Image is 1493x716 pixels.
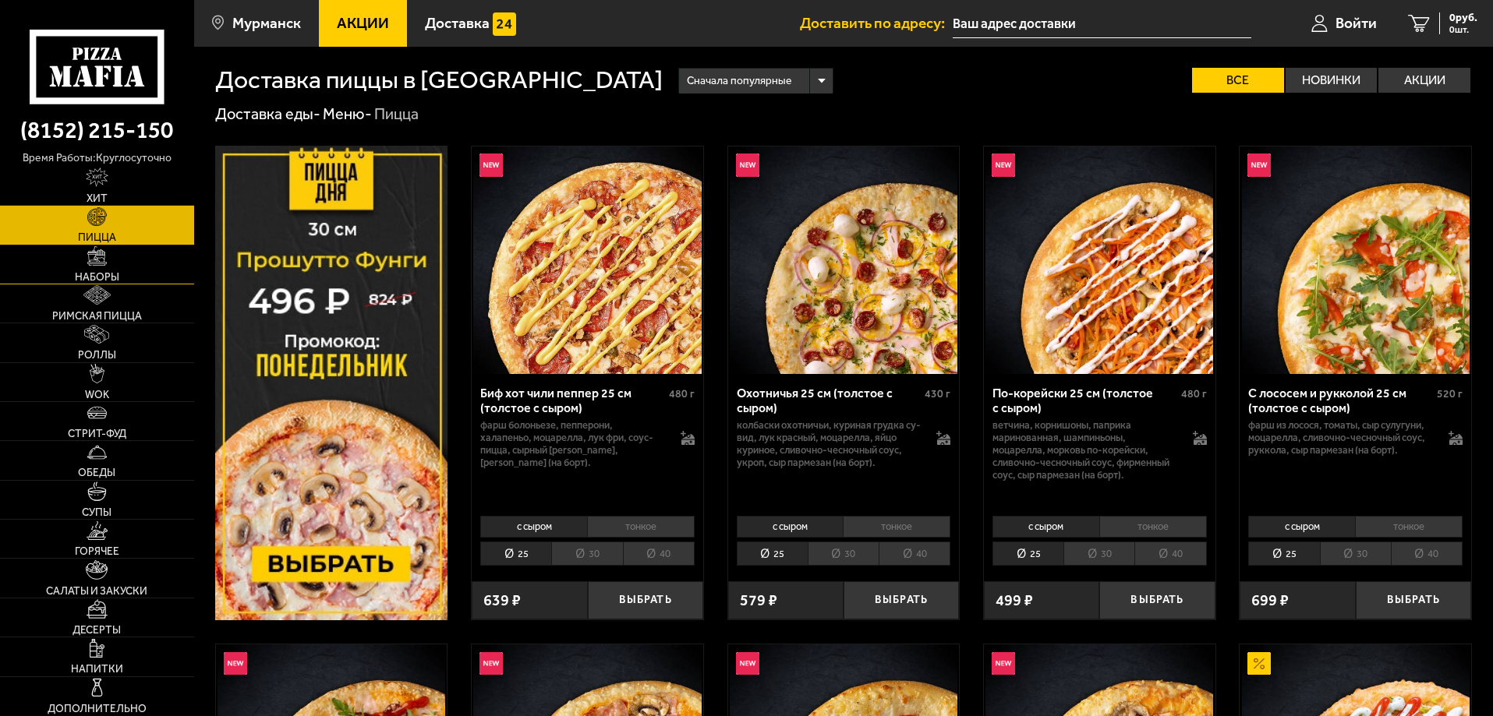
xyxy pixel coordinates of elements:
[73,625,121,636] span: Десерты
[736,153,759,177] img: Новинка
[75,272,119,283] span: Наборы
[472,146,703,374] a: НовинкаБиф хот чили пеппер 25 см (толстое с сыром)
[493,12,516,36] img: 15daf4d41897b9f0e9f617042186c801.svg
[78,467,115,478] span: Обеды
[996,593,1033,608] span: 499 ₽
[1251,593,1289,608] span: 699 ₽
[323,104,372,123] a: Меню-
[1248,386,1433,415] div: С лососем и рукколой 25 см (толстое с сыром)
[1247,652,1271,675] img: Акционный
[425,16,490,30] span: Доставка
[85,390,109,400] span: WOK
[844,581,959,619] button: Выбрать
[1099,581,1215,619] button: Выбрать
[551,541,622,566] li: 30
[687,66,791,96] span: Сначала популярные
[1099,516,1207,538] li: тонкое
[925,387,950,400] span: 430 г
[984,146,1215,374] a: НовинкаПо-корейски 25 см (толстое с сыром)
[374,104,419,125] div: Пицца
[992,516,1099,538] li: с сыром
[215,68,663,93] h1: Доставка пиццы в [GEOGRAPHIC_DATA]
[483,593,521,608] span: 639 ₽
[728,146,960,374] a: НовинкаОхотничья 25 см (толстое с сыром)
[843,516,950,538] li: тонкое
[737,419,922,469] p: колбаски охотничьи, куриная грудка су-вид, лук красный, моцарелла, яйцо куриное, сливочно-чесночн...
[985,146,1213,374] img: По-корейски 25 см (толстое с сыром)
[68,429,126,439] span: Стрит-фуд
[1391,541,1463,566] li: 40
[737,386,922,415] div: Охотничья 25 см (толстое с сыром)
[1242,146,1470,374] img: С лососем и рукколой 25 см (толстое с сыром)
[1356,581,1471,619] button: Выбрать
[669,387,695,400] span: 480 г
[1240,146,1471,374] a: НовинкаС лососем и рукколой 25 см (толстое с сыром)
[337,16,389,30] span: Акции
[992,541,1063,566] li: 25
[1449,25,1477,34] span: 0 шт.
[479,153,503,177] img: Новинка
[1248,516,1355,538] li: с сыром
[75,546,119,557] span: Горячее
[1437,387,1463,400] span: 520 г
[87,193,108,204] span: Хит
[480,541,551,566] li: 25
[800,16,953,30] span: Доставить по адресу:
[588,581,703,619] button: Выбрать
[992,652,1015,675] img: Новинка
[82,507,111,518] span: Супы
[1248,541,1319,566] li: 25
[473,146,701,374] img: Биф хот чили пеппер 25 см (толстое с сыром)
[1063,541,1134,566] li: 30
[740,593,777,608] span: 579 ₽
[224,652,247,675] img: Новинка
[1449,12,1477,23] span: 0 руб.
[992,419,1177,481] p: ветчина, корнишоны, паприка маринованная, шампиньоны, моцарелла, морковь по-корейски, сливочно-че...
[737,541,808,566] li: 25
[992,386,1177,415] div: По-корейски 25 см (толстое с сыром)
[46,586,147,597] span: Салаты и закуски
[879,541,950,566] li: 40
[1134,541,1206,566] li: 40
[71,664,123,675] span: Напитки
[1378,68,1470,93] label: Акции
[215,104,320,123] a: Доставка еды-
[232,16,301,30] span: Мурманск
[78,350,116,361] span: Роллы
[48,704,147,714] span: Дополнительно
[1320,541,1391,566] li: 30
[52,311,142,322] span: Римская пицца
[1181,387,1207,400] span: 480 г
[587,516,695,538] li: тонкое
[736,652,759,675] img: Новинка
[737,516,844,538] li: с сыром
[480,516,587,538] li: с сыром
[953,9,1251,38] input: Ваш адрес доставки
[78,232,116,243] span: Пицца
[1286,68,1378,93] label: Новинки
[480,419,665,469] p: фарш болоньезе, пепперони, халапеньо, моцарелла, лук фри, соус-пицца, сырный [PERSON_NAME], [PERS...
[808,541,879,566] li: 30
[479,652,503,675] img: Новинка
[730,146,957,374] img: Охотничья 25 см (толстое с сыром)
[1192,68,1284,93] label: Все
[1336,16,1377,30] span: Войти
[992,153,1015,177] img: Новинка
[1247,153,1271,177] img: Новинка
[1248,419,1433,457] p: фарш из лосося, томаты, сыр сулугуни, моцарелла, сливочно-чесночный соус, руккола, сыр пармезан (...
[1355,516,1463,538] li: тонкое
[480,386,665,415] div: Биф хот чили пеппер 25 см (толстое с сыром)
[623,541,695,566] li: 40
